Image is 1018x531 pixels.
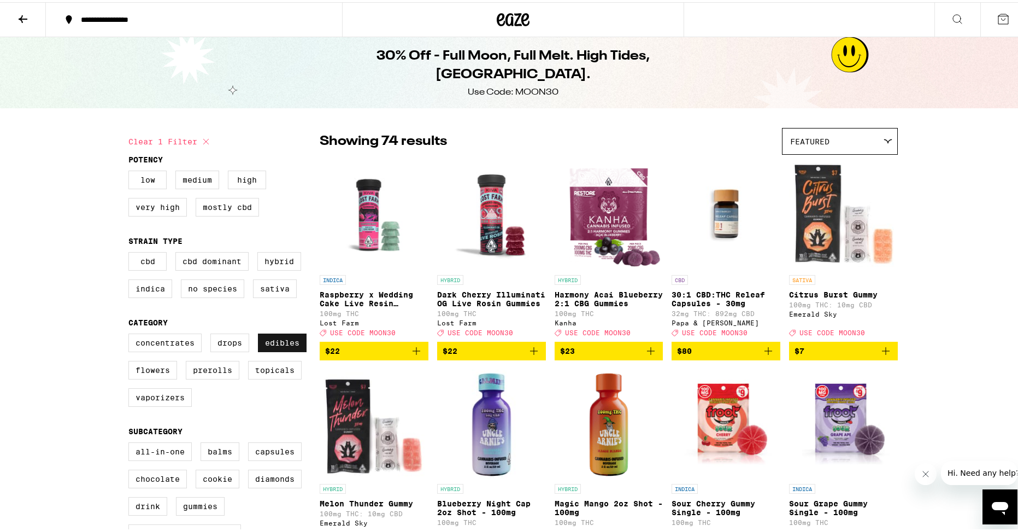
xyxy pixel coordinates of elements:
[437,158,546,340] a: Open page for Dark Cherry Illuminati OG Live Rosin Gummies from Lost Farm
[672,158,780,267] img: Papa & Barkley - 30:1 CBD:THC Releaf Capsules - 30mg
[468,84,558,96] div: Use Code: MOON30
[128,359,177,377] label: Flowers
[789,497,898,515] p: Sour Grape Gummy Single - 100mg
[128,277,172,296] label: Indica
[325,345,340,353] span: $22
[799,327,865,334] span: USE CODE MOON30
[248,440,302,459] label: Capsules
[128,126,213,153] button: Clear 1 filter
[437,273,463,283] p: HYBRID
[314,45,712,82] h1: 30% Off - Full Moon, Full Melt. High Tides, [GEOGRAPHIC_DATA].
[253,277,297,296] label: Sativa
[320,158,428,340] a: Open page for Raspberry x Wedding Cake Live Resin Gummies from Lost Farm
[555,367,663,476] img: Uncle Arnie's - Magic Mango 2oz Shot - 100mg
[672,308,780,315] p: 32mg THC: 892mg CBD
[320,317,428,324] div: Lost Farm
[128,425,183,434] legend: Subcategory
[672,517,780,524] p: 100mg THC
[555,517,663,524] p: 100mg THC
[915,461,937,483] iframe: Close message
[248,359,302,377] label: Topicals
[789,482,815,492] p: INDICA
[789,273,815,283] p: SATIVA
[128,196,187,214] label: Very High
[555,497,663,515] p: Magic Mango 2oz Shot - 100mg
[128,468,187,486] label: Chocolate
[789,340,898,358] button: Add to bag
[201,440,239,459] label: Balms
[175,168,219,187] label: Medium
[672,497,780,515] p: Sour Cherry Gummy Single - 100mg
[789,299,898,306] p: 100mg THC: 10mg CBD
[555,273,581,283] p: HYBRID
[330,327,396,334] span: USE CODE MOON30
[672,482,698,492] p: INDICA
[789,158,898,267] img: Emerald Sky - Citrus Burst Gummy
[437,340,546,358] button: Add to bag
[443,345,457,353] span: $22
[789,288,898,297] p: Citrus Burst Gummy
[789,158,898,340] a: Open page for Citrus Burst Gummy from Emerald Sky
[789,308,898,316] div: Emerald Sky
[437,517,546,524] p: 100mg THC
[320,367,428,476] img: Emerald Sky - Melon Thunder Gummy
[672,273,688,283] p: CBD
[128,235,183,243] legend: Strain Type
[128,168,167,187] label: Low
[437,497,546,515] p: Blueberry Night Cap 2oz Shot - 100mg
[672,288,780,306] p: 30:1 CBD:THC Releaf Capsules - 30mg
[128,495,167,514] label: Drink
[128,440,192,459] label: All-In-One
[320,288,428,306] p: Raspberry x Wedding Cake Live Resin Gummies
[790,135,829,144] span: Featured
[320,482,346,492] p: HYBRID
[7,8,79,16] span: Hi. Need any help?
[128,316,168,325] legend: Category
[320,130,447,149] p: Showing 74 results
[210,331,249,350] label: Drops
[789,367,898,476] img: Froot - Sour Grape Gummy Single - 100mg
[555,340,663,358] button: Add to bag
[555,158,663,340] a: Open page for Harmony Acai Blueberry 2:1 CBG Gummies from Kanha
[560,345,575,353] span: $23
[320,158,428,267] img: Lost Farm - Raspberry x Wedding Cake Live Resin Gummies
[555,317,663,324] div: Kanha
[437,288,546,306] p: Dark Cherry Illuminati OG Live Rosin Gummies
[196,196,259,214] label: Mostly CBD
[555,288,663,306] p: Harmony Acai Blueberry 2:1 CBG Gummies
[320,340,428,358] button: Add to bag
[128,153,163,162] legend: Potency
[175,250,249,269] label: CBD Dominant
[941,459,1017,483] iframe: Message from company
[982,487,1017,522] iframe: Button to launch messaging window
[228,168,266,187] label: High
[437,158,546,267] img: Lost Farm - Dark Cherry Illuminati OG Live Rosin Gummies
[437,482,463,492] p: HYBRID
[320,497,428,506] p: Melon Thunder Gummy
[795,345,804,353] span: $7
[437,367,546,476] img: Uncle Arnie's - Blueberry Night Cap 2oz Shot - 100mg
[437,317,546,324] div: Lost Farm
[448,327,513,334] span: USE CODE MOON30
[437,308,546,315] p: 100mg THC
[196,468,239,486] label: Cookie
[186,359,239,377] label: Prerolls
[320,273,346,283] p: INDICA
[320,508,428,515] p: 100mg THC: 10mg CBD
[672,317,780,324] div: Papa & [PERSON_NAME]
[258,331,307,350] label: Edibles
[677,345,692,353] span: $80
[176,495,225,514] label: Gummies
[672,340,780,358] button: Add to bag
[682,327,748,334] span: USE CODE MOON30
[128,331,202,350] label: Concentrates
[555,158,662,267] img: Kanha - Harmony Acai Blueberry 2:1 CBG Gummies
[789,517,898,524] p: 100mg THC
[672,158,780,340] a: Open page for 30:1 CBD:THC Releaf Capsules - 30mg from Papa & Barkley
[320,517,428,524] div: Emerald Sky
[248,468,302,486] label: Diamonds
[565,327,631,334] span: USE CODE MOON30
[672,367,780,476] img: Froot - Sour Cherry Gummy Single - 100mg
[257,250,301,269] label: Hybrid
[555,308,663,315] p: 100mg THC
